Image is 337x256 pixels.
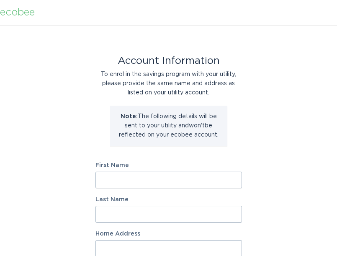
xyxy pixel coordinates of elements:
div: Account Information [95,56,242,66]
label: Home Address [95,231,242,237]
label: First Name [95,162,242,168]
strong: Note: [121,114,138,119]
div: To enrol in the savings program with your utility, please provide the same name and address as li... [95,70,242,97]
label: Last Name [95,197,242,203]
p: The following details will be sent to your utility and won't be reflected on your ecobee account. [116,112,221,139]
